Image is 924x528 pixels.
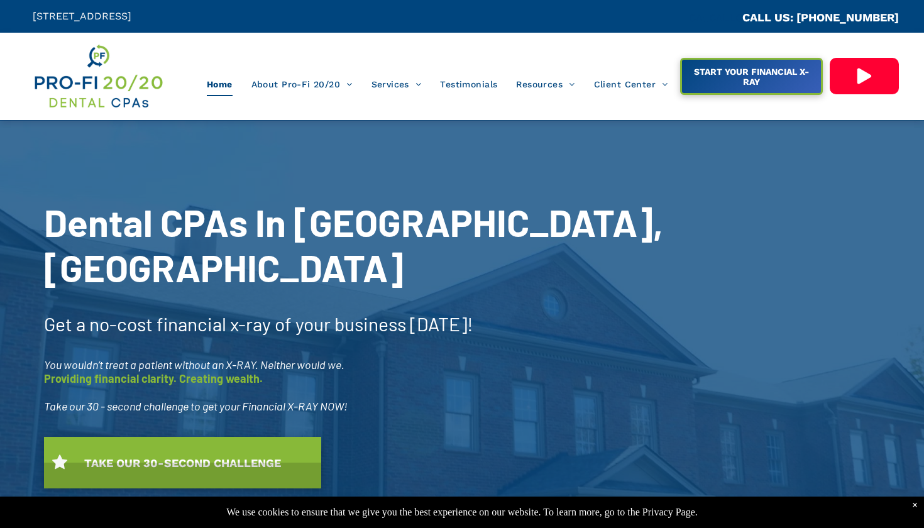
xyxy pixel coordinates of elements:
[431,72,507,96] a: Testimonials
[44,371,263,385] span: Providing financial clarity. Creating wealth.
[242,72,362,96] a: About Pro-Fi 20/20
[507,72,584,96] a: Resources
[80,450,285,476] span: TAKE OUR 30-SECOND CHALLENGE
[44,312,85,335] span: Get a
[89,312,271,335] span: no-cost financial x-ray
[44,199,663,290] span: Dental CPAs In [GEOGRAPHIC_DATA], [GEOGRAPHIC_DATA]
[683,60,819,93] span: START YOUR FINANCIAL X-RAY
[44,358,344,371] span: You wouldn’t treat a patient without an X-RAY. Neither would we.
[44,437,321,488] a: TAKE OUR 30-SECOND CHALLENGE
[689,12,742,24] span: CA::CALLC
[33,10,131,22] span: [STREET_ADDRESS]
[680,58,822,95] a: START YOUR FINANCIAL X-RAY
[197,72,242,96] a: Home
[585,72,678,96] a: Client Center
[362,72,431,96] a: Services
[275,312,473,335] span: of your business [DATE]!
[33,42,164,111] img: Get Dental CPA Consulting, Bookkeeping, & Bank Loans
[742,11,899,24] a: CALL US: [PHONE_NUMBER]
[44,399,348,413] span: Take our 30 - second challenge to get your Financial X-RAY NOW!
[912,500,918,511] div: Dismiss notification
